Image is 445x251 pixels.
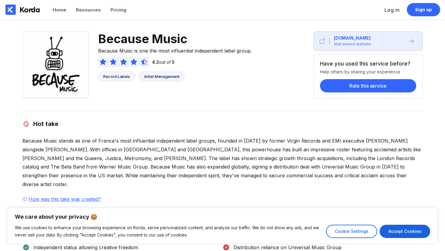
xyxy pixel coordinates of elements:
[19,5,40,14] div: Korda
[407,3,440,16] a: Sign up
[98,31,252,46] span: Because Music
[103,74,130,79] div: Record Labels
[384,7,400,13] div: Log in
[53,7,66,13] div: Home
[152,60,159,65] span: 4.2
[98,72,135,81] a: Record Labels
[76,7,101,13] div: Resources
[22,137,422,189] div: Because Music stands as one of France's most influential independent label groups, founded in [DA...
[15,213,430,220] p: We care about your privacy 🍪
[139,72,185,81] a: Artist Management
[320,61,413,67] div: Have you used this service before?
[320,67,416,74] div: Help others by sharing your experience
[320,74,416,92] a: Rate this service
[334,35,371,41] div: [DOMAIN_NAME]
[415,7,432,13] div: Sign up
[380,225,430,238] button: Accept Cookies
[172,60,175,65] span: 5
[98,46,252,54] span: Because Music is one the most influential independent label group.
[349,83,387,89] div: Rate this service
[22,31,89,98] img: Because Music
[326,225,377,238] button: Cookie Settings
[110,7,126,13] div: Pricing
[15,224,321,239] p: We use cookies to enhance your browsing experience on Korda, serve personalized content, and anal...
[27,196,102,202] div: How was this take was created?
[150,60,175,65] div: out of
[144,74,180,79] div: Artist Management
[334,41,371,47] div: Visit service website
[30,120,58,127] h2: Hot take
[314,31,423,51] button: [DOMAIN_NAME]Visit service website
